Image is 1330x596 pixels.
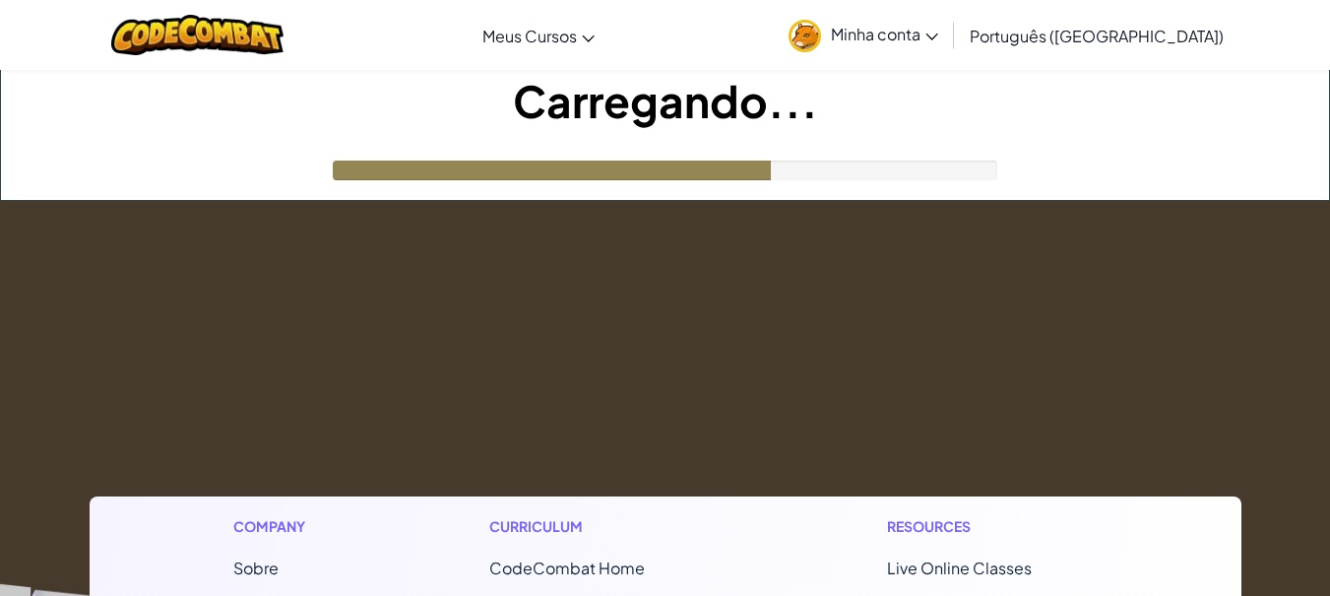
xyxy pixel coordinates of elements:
[1,70,1329,131] h1: Carregando...
[887,516,1097,537] h1: Resources
[831,24,938,44] span: Minha conta
[489,558,645,578] span: CodeCombat Home
[887,558,1032,578] a: Live Online Classes
[779,4,948,66] a: Minha conta
[233,558,279,578] a: Sobre
[789,20,821,52] img: avatar
[482,26,577,46] span: Meus Cursos
[489,516,728,537] h1: Curriculum
[970,26,1224,46] span: Português ([GEOGRAPHIC_DATA])
[111,15,284,55] img: CodeCombat logo
[233,516,330,537] h1: Company
[473,9,604,62] a: Meus Cursos
[960,9,1234,62] a: Português ([GEOGRAPHIC_DATA])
